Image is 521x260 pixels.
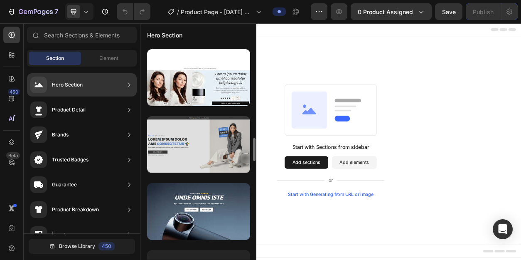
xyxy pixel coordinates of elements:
[6,152,20,159] div: Beta
[189,174,246,191] button: Add sections
[3,3,62,20] button: 7
[473,7,494,16] div: Publish
[59,243,95,250] span: Browse Library
[46,54,64,62] span: Section
[199,157,300,167] div: Start with Sections from sidebar
[52,181,77,189] div: Guarantee
[52,131,69,139] div: Brands
[27,27,137,43] input: Search Sections & Elements
[358,7,413,16] span: 0 product assigned
[52,206,99,214] div: Product Breakdown
[351,3,432,20] button: 0 product assigned
[140,23,521,260] iframe: Design area
[98,242,115,250] div: 450
[442,8,456,15] span: Save
[54,7,58,17] p: 7
[52,106,86,114] div: Product Detail
[435,3,462,20] button: Save
[52,156,88,164] div: Trusted Badges
[251,174,310,191] button: Add elements
[8,89,20,95] div: 450
[466,3,501,20] button: Publish
[52,81,83,89] div: Hero Section
[177,7,179,16] span: /
[29,239,135,254] button: Browse Library450
[99,54,118,62] span: Element
[181,7,253,16] span: Product Page - [DATE] 20:57:10
[493,219,513,239] div: Open Intercom Messenger
[52,230,78,239] div: How to use
[194,220,305,227] div: Start with Generating from URL or image
[117,3,150,20] div: Undo/Redo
